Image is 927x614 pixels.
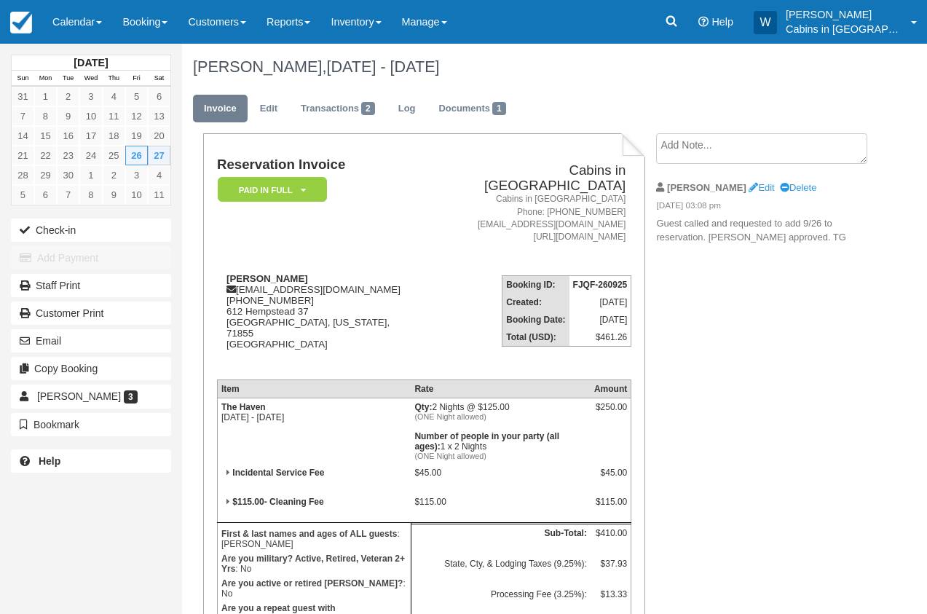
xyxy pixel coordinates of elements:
[425,193,626,243] address: Cabins in [GEOGRAPHIC_DATA] Phone: [PHONE_NUMBER] [EMAIL_ADDRESS][DOMAIN_NAME] [URL][DOMAIN_NAME]
[12,126,34,146] a: 14
[221,551,407,576] p: : No
[221,554,405,574] strong: Are you military? Active, Retired, Veteran 2+ Yrs
[594,468,627,489] div: $45.00
[411,398,591,465] td: 2 Nights @ $125.00 1 x 2 Nights
[37,390,121,402] span: [PERSON_NAME]
[226,273,308,284] strong: [PERSON_NAME]
[387,95,427,123] a: Log
[148,126,170,146] a: 20
[502,275,569,294] th: Booking ID:
[57,87,79,106] a: 2
[221,578,403,589] strong: Are you active or retired [PERSON_NAME]?
[148,87,170,106] a: 6
[656,217,866,244] p: Guest called and requested to add 9/26 to reservation. [PERSON_NAME] approved. TG
[103,165,125,185] a: 2
[103,87,125,106] a: 4
[79,71,102,87] th: Wed
[57,165,79,185] a: 30
[11,274,171,297] a: Staff Print
[698,17,709,27] i: Help
[411,493,591,523] td: $115.00
[217,380,411,398] th: Item
[103,185,125,205] a: 9
[79,165,102,185] a: 1
[591,555,631,586] td: $37.93
[502,294,569,311] th: Created:
[74,57,108,68] strong: [DATE]
[221,527,407,551] p: : [PERSON_NAME]
[569,294,631,311] td: [DATE]
[124,390,138,404] span: 3
[780,182,816,193] a: Delete
[290,95,386,123] a: Transactions2
[425,163,626,193] h2: Cabins in [GEOGRAPHIC_DATA]
[502,311,569,328] th: Booking Date:
[79,126,102,146] a: 17
[193,95,248,123] a: Invoice
[667,182,746,193] strong: [PERSON_NAME]
[79,87,102,106] a: 3
[39,455,60,467] b: Help
[591,380,631,398] th: Amount
[786,7,902,22] p: [PERSON_NAME]
[326,58,439,76] span: [DATE] - [DATE]
[11,357,171,380] button: Copy Booking
[232,497,323,507] strong: $115.00- Cleaning Fee
[218,177,327,202] em: Paid in Full
[11,246,171,269] button: Add Payment
[12,87,34,106] a: 31
[57,146,79,165] a: 23
[11,219,171,242] button: Check-in
[502,328,569,347] th: Total (USD):
[232,468,324,478] strong: Incidental Service Fee
[411,524,591,556] th: Sub-Total:
[103,106,125,126] a: 11
[427,95,516,123] a: Documents1
[221,576,407,601] p: : No
[11,413,171,436] button: Bookmark
[125,146,148,165] a: 26
[125,106,148,126] a: 12
[492,102,506,115] span: 1
[79,185,102,205] a: 8
[361,102,375,115] span: 2
[414,431,559,452] strong: Number of people in your party (all ages)
[12,165,34,185] a: 28
[125,87,148,106] a: 5
[103,146,125,165] a: 25
[217,176,322,203] a: Paid in Full
[411,464,591,493] td: $45.00
[125,71,148,87] th: Fri
[221,402,266,412] strong: The Haven
[57,126,79,146] a: 16
[411,555,591,586] td: State, Cty, & Lodging Taxes (9.25%):
[656,200,866,216] em: [DATE] 03:08 pm
[754,11,777,34] div: W
[11,385,171,408] a: [PERSON_NAME] 3
[103,71,125,87] th: Thu
[249,95,288,123] a: Edit
[148,185,170,205] a: 11
[786,22,902,36] p: Cabins in [GEOGRAPHIC_DATA]
[34,185,57,205] a: 6
[148,106,170,126] a: 13
[125,185,148,205] a: 10
[11,302,171,325] a: Customer Print
[221,529,397,539] strong: First & last names and ages of ALL guests
[57,71,79,87] th: Tue
[12,146,34,165] a: 21
[594,402,627,424] div: $250.00
[414,402,432,412] strong: Qty
[34,146,57,165] a: 22
[711,16,733,28] span: Help
[10,12,32,34] img: checkfront-main-nav-mini-logo.png
[749,182,774,193] a: Edit
[57,106,79,126] a: 9
[12,71,34,87] th: Sun
[594,497,627,519] div: $115.00
[34,165,57,185] a: 29
[573,280,628,290] strong: FJQF-260925
[217,398,411,465] td: [DATE] - [DATE]
[11,449,171,473] a: Help
[414,412,587,421] em: (ONE Night allowed)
